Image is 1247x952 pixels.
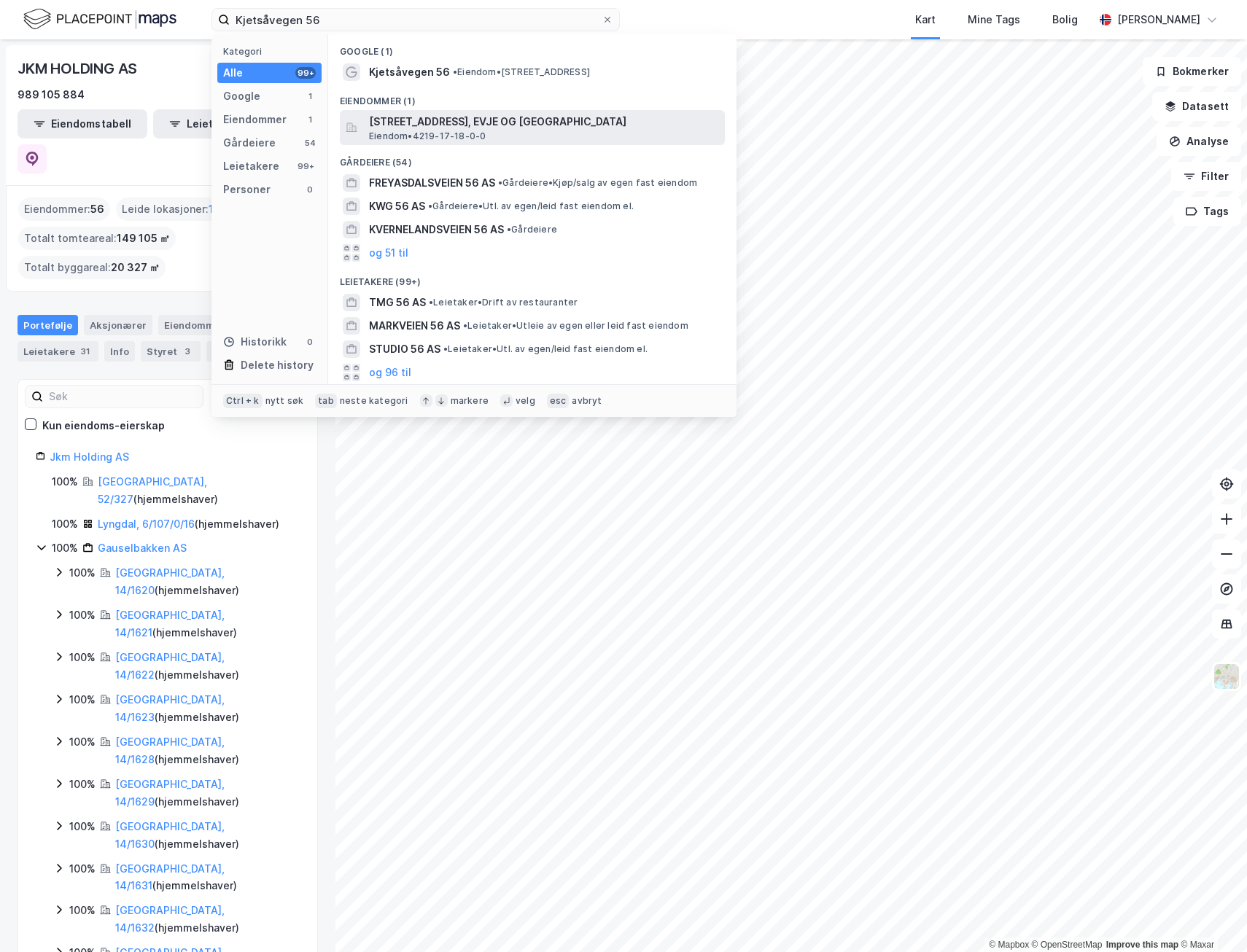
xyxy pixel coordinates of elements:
[1117,11,1200,28] div: [PERSON_NAME]
[223,333,287,351] div: Historikk
[98,475,207,505] a: [GEOGRAPHIC_DATA], 52/327
[315,394,337,408] div: tab
[295,160,316,172] div: 99+
[1152,92,1241,121] button: Datasett
[98,518,195,530] a: Lyngdal, 6/107/0/16
[369,317,460,335] span: MARKVEIEN 56 AS
[223,46,322,57] div: Kategori
[115,693,225,723] a: [GEOGRAPHIC_DATA], 14/1623
[223,181,271,198] div: Personer
[223,111,287,128] div: Eiendommer
[141,341,201,362] div: Styret
[1143,57,1241,86] button: Bokmerker
[443,343,448,354] span: •
[968,11,1020,28] div: Mine Tags
[369,244,408,262] button: og 51 til
[52,539,78,557] div: 100%
[369,198,425,215] span: KWG 56 AS
[18,227,176,250] div: Totalt tomteareal :
[304,90,316,102] div: 1
[18,256,166,279] div: Totalt byggareal :
[69,733,96,751] div: 100%
[1174,882,1247,952] iframe: Chat Widget
[1157,127,1241,156] button: Analyse
[18,57,140,80] div: JKM HOLDING AS
[115,649,300,684] div: ( hjemmelshaver )
[115,566,225,596] a: [GEOGRAPHIC_DATA], 14/1620
[115,609,225,639] a: [GEOGRAPHIC_DATA], 14/1621
[369,113,719,130] span: [STREET_ADDRESS], EVJE OG [GEOGRAPHIC_DATA]
[498,177,697,189] span: Gårdeiere • Kjøp/salg av egen fast eiendom
[153,109,283,138] button: Leietakertabell
[18,341,98,362] div: Leietakere
[23,7,176,32] img: logo.f888ab2527a4732fd821a326f86c7f29.svg
[223,157,279,175] div: Leietakere
[42,417,165,434] div: Kun eiendoms-eierskap
[1106,940,1178,950] a: Improve this map
[69,860,96,878] div: 100%
[429,297,433,308] span: •
[428,200,432,211] span: •
[369,130,486,142] span: Eiendom • 4219-17-18-0-0
[69,902,96,919] div: 100%
[69,649,96,666] div: 100%
[117,230,170,247] span: 149 105 ㎡
[115,820,225,850] a: [GEOGRAPHIC_DATA], 14/1630
[328,265,737,291] div: Leietakere (99+)
[69,564,96,582] div: 100%
[516,395,535,407] div: velg
[18,315,78,335] div: Portefølje
[223,87,260,105] div: Google
[453,66,590,78] span: Eiendom • [STREET_ADDRESS]
[18,86,85,104] div: 989 105 884
[304,184,316,195] div: 0
[1173,197,1241,226] button: Tags
[69,606,96,624] div: 100%
[115,736,225,765] a: [GEOGRAPHIC_DATA], 14/1628
[369,221,504,238] span: KVERNELANDSVEIEN 56 AS
[340,395,408,407] div: neste kategori
[115,860,300,895] div: ( hjemmelshaver )
[369,364,411,381] button: og 96 til
[115,902,300,937] div: ( hjemmelshaver )
[98,473,300,508] div: ( hjemmelshaver )
[116,198,220,221] div: Leide lokasjoner :
[328,34,737,61] div: Google (1)
[369,174,495,192] span: FREYASDALSVEIEN 56 AS
[1052,11,1078,28] div: Bolig
[498,177,502,188] span: •
[507,224,511,235] span: •
[115,564,300,599] div: ( hjemmelshaver )
[1032,940,1103,950] a: OpenStreetMap
[369,340,440,358] span: STUDIO 56 AS
[265,395,304,407] div: nytt søk
[52,515,78,533] div: 100%
[443,343,648,355] span: Leietaker • Utl. av egen/leid fast eiendom el.
[115,862,225,892] a: [GEOGRAPHIC_DATA], 14/1631
[98,542,187,554] a: Gauselbakken AS
[206,341,308,362] div: Transaksjoner
[158,315,250,335] div: Eiendommer
[84,315,152,335] div: Aksjonærer
[104,341,135,362] div: Info
[451,395,489,407] div: markere
[180,344,195,359] div: 3
[989,940,1029,950] a: Mapbox
[369,294,426,311] span: TMG 56 AS
[915,11,936,28] div: Kart
[115,778,225,808] a: [GEOGRAPHIC_DATA], 14/1629
[369,63,450,81] span: Kjetsåvegen 56
[507,224,557,235] span: Gårdeiere
[230,9,602,31] input: Søk på adresse, matrikkel, gårdeiere, leietakere eller personer
[1171,162,1241,191] button: Filter
[98,515,279,533] div: ( hjemmelshaver )
[463,320,688,332] span: Leietaker • Utleie av egen eller leid fast eiendom
[463,320,467,331] span: •
[50,450,129,463] a: Jkm Holding AS
[18,198,110,221] div: Eiendommer :
[223,134,276,152] div: Gårdeiere
[115,776,300,811] div: ( hjemmelshaver )
[43,386,203,407] input: Søk
[111,259,160,276] span: 20 327 ㎡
